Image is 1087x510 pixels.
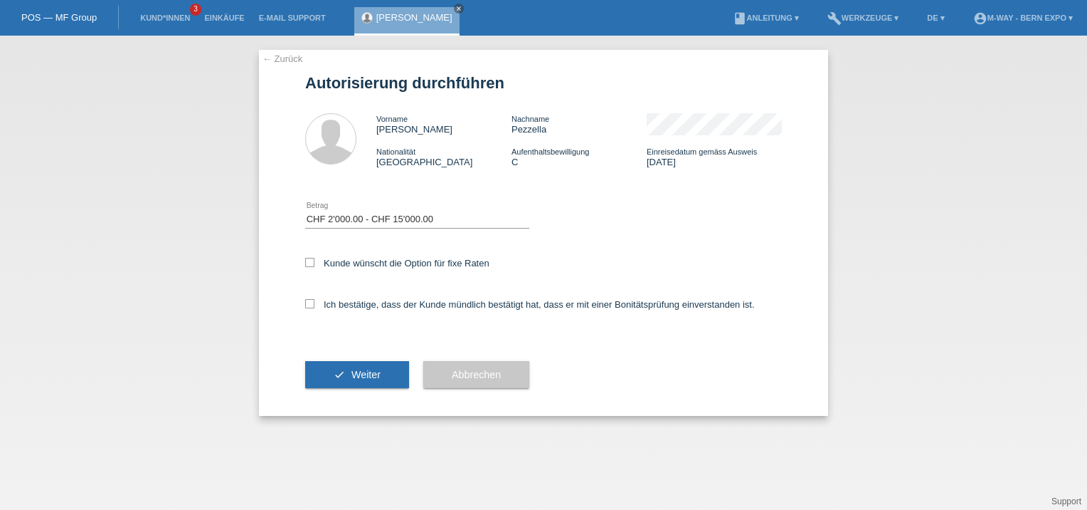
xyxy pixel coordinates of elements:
[733,11,747,26] i: book
[820,14,906,22] a: buildWerkzeuge ▾
[423,361,529,388] button: Abbrechen
[511,147,589,156] span: Aufenthaltsbewilligung
[827,11,842,26] i: build
[1051,496,1081,506] a: Support
[647,146,782,167] div: [DATE]
[334,369,345,380] i: check
[973,11,987,26] i: account_circle
[305,361,409,388] button: check Weiter
[197,14,251,22] a: Einkäufe
[511,115,549,123] span: Nachname
[455,5,462,12] i: close
[452,369,501,380] span: Abbrechen
[511,113,647,135] div: Pezzella
[305,299,755,310] label: Ich bestätige, dass der Kunde mündlich bestätigt hat, dass er mit einer Bonitätsprüfung einversta...
[920,14,951,22] a: DE ▾
[376,12,452,23] a: [PERSON_NAME]
[376,147,415,156] span: Nationalität
[263,53,302,64] a: ← Zurück
[726,14,806,22] a: bookAnleitung ▾
[966,14,1080,22] a: account_circlem-way - Bern Expo ▾
[647,147,757,156] span: Einreisedatum gemäss Ausweis
[454,4,464,14] a: close
[376,115,408,123] span: Vorname
[376,113,511,135] div: [PERSON_NAME]
[511,146,647,167] div: C
[190,4,201,16] span: 3
[376,146,511,167] div: [GEOGRAPHIC_DATA]
[305,74,782,92] h1: Autorisierung durchführen
[252,14,333,22] a: E-Mail Support
[351,369,381,380] span: Weiter
[21,12,97,23] a: POS — MF Group
[305,258,489,269] label: Kunde wünscht die Option für fixe Raten
[133,14,197,22] a: Kund*innen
